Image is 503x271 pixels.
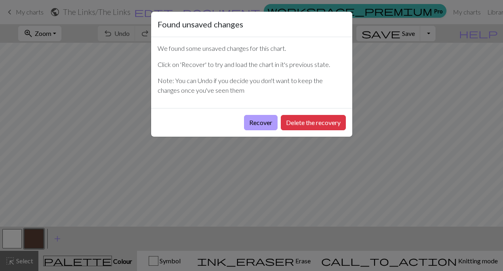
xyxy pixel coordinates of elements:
[281,115,346,130] button: Delete the recovery
[158,18,243,30] h5: Found unsaved changes
[158,44,346,53] p: We found some unsaved changes for this chart.
[158,60,346,69] p: Click on 'Recover' to try and load the chart in it's previous state.
[158,76,346,95] p: Note: You can Undo if you decide you don't want to keep the changes once you've seen them
[244,115,278,130] button: Recover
